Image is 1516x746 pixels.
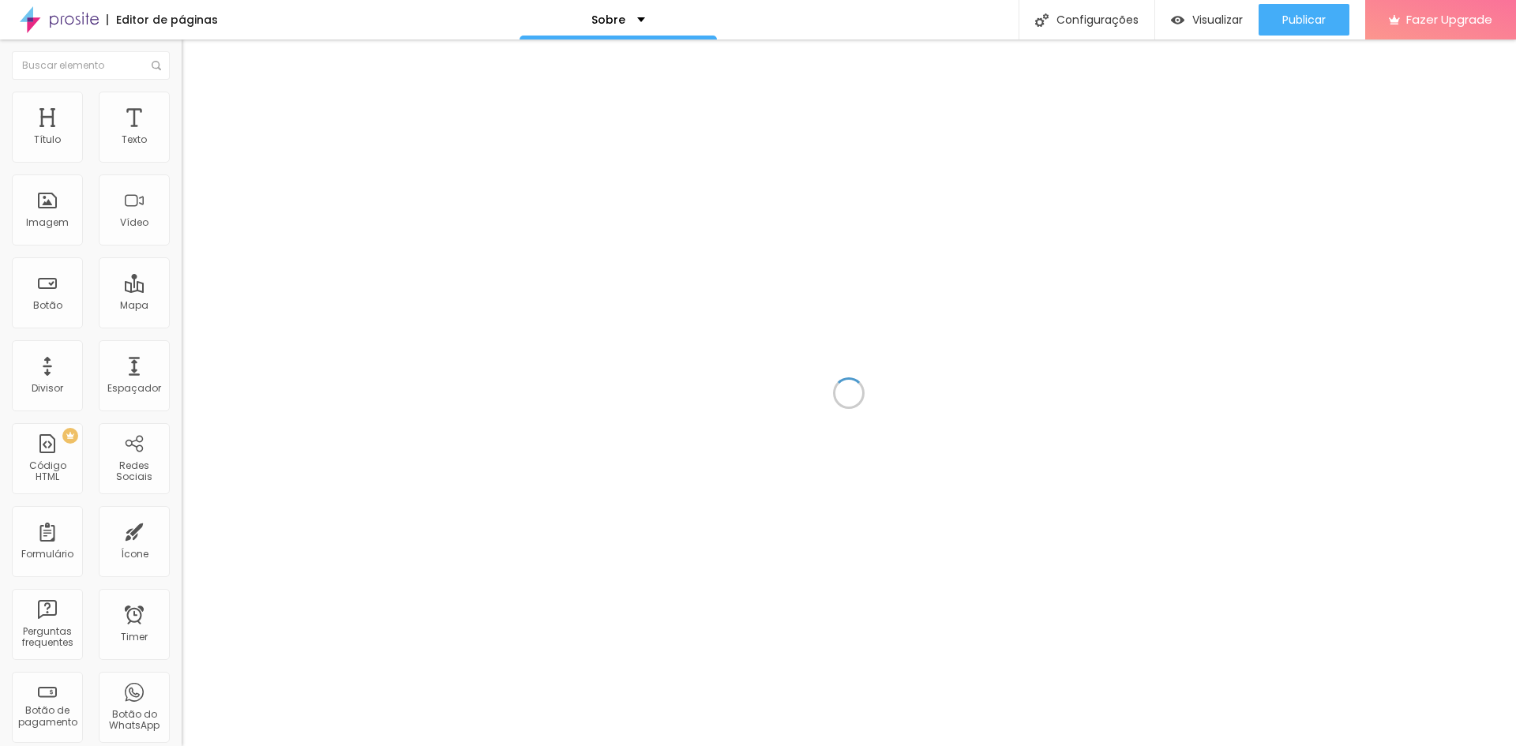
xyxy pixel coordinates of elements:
[1155,4,1259,36] button: Visualizar
[34,134,61,145] div: Título
[1192,13,1243,26] span: Visualizar
[21,549,73,560] div: Formulário
[26,217,69,228] div: Imagem
[1035,13,1049,27] img: Icone
[103,709,165,732] div: Botão do WhatsApp
[120,217,148,228] div: Vídeo
[33,300,62,311] div: Botão
[16,460,78,483] div: Código HTML
[122,134,147,145] div: Texto
[121,632,148,643] div: Timer
[32,383,63,394] div: Divisor
[107,14,218,25] div: Editor de páginas
[121,549,148,560] div: Ícone
[103,460,165,483] div: Redes Sociais
[1282,13,1326,26] span: Publicar
[1406,13,1492,26] span: Fazer Upgrade
[1171,13,1184,27] img: view-1.svg
[16,705,78,728] div: Botão de pagamento
[591,14,625,25] p: Sobre
[107,383,161,394] div: Espaçador
[120,300,148,311] div: Mapa
[152,61,161,70] img: Icone
[16,626,78,649] div: Perguntas frequentes
[12,51,170,80] input: Buscar elemento
[1259,4,1349,36] button: Publicar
